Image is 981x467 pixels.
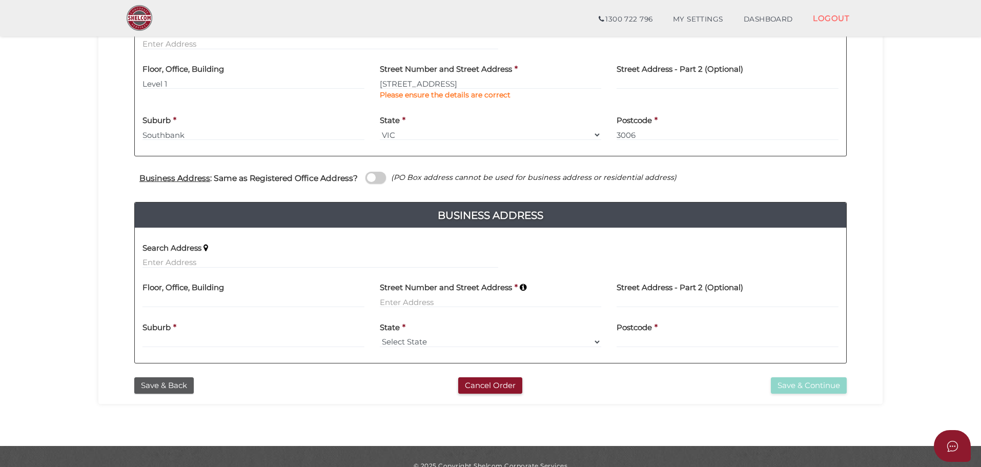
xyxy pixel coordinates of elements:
h4: Suburb [142,323,171,332]
h4: Street Number and Street Address [380,65,512,74]
input: Postcode must be exactly 4 digits [617,336,839,348]
b: Please ensure the details are correct [380,90,510,99]
a: DASHBOARD [733,9,803,30]
input: Enter Address [142,257,498,268]
i: Keep typing in your address(including suburb) until it appears [520,283,526,292]
u: Business Address [139,173,210,183]
button: Cancel Order [458,377,522,394]
h4: Street Number and Street Address [380,283,512,292]
h4: Street Address - Part 2 (Optional) [617,283,743,292]
h4: Floor, Office, Building [142,65,224,74]
h4: Postcode [617,116,652,125]
i: Keep typing in your address(including suburb) until it appears [203,244,208,252]
button: Open asap [934,430,971,462]
h4: State [380,116,400,125]
i: (PO Box address cannot be used for business address or residential address) [391,173,677,182]
h4: Search Address [142,244,201,253]
a: LOGOUT [803,8,860,29]
input: Enter Address [142,38,498,50]
input: Enter Address [380,78,602,89]
input: Enter Address [380,296,602,308]
button: Save & Continue [771,377,847,394]
h4: Suburb [142,116,171,125]
h4: State [380,323,400,332]
a: 1300 722 796 [588,9,663,30]
h4: Postcode [617,323,652,332]
input: Postcode must be exactly 4 digits [617,129,839,140]
h4: Business Address [135,207,846,224]
h4: Floor, Office, Building [142,283,224,292]
button: Save & Back [134,377,194,394]
h4: : Same as Registered Office Address? [139,174,358,182]
a: MY SETTINGS [663,9,733,30]
h4: Street Address - Part 2 (Optional) [617,65,743,74]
